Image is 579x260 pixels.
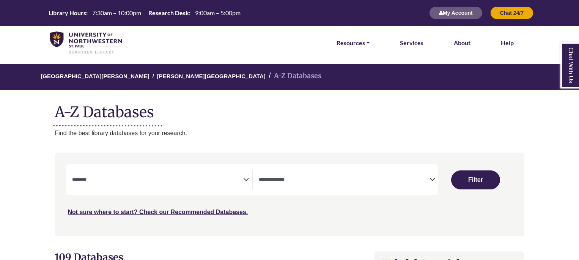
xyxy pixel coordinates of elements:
[55,98,524,121] h1: A-Z Databases
[501,38,514,48] a: Help
[68,209,248,215] a: Not sure where to start? Check our Recommended Databases.
[195,9,241,16] span: 9:00am – 5:00pm
[157,72,266,79] a: [PERSON_NAME][GEOGRAPHIC_DATA]
[50,32,122,54] img: library_home
[72,177,243,183] textarea: Search
[46,9,244,16] table: Hours Today
[451,170,500,189] button: Submit for Search Results
[429,6,483,19] button: My Account
[429,9,483,16] a: My Account
[400,38,423,48] a: Services
[55,64,524,90] nav: breadcrumb
[490,6,533,19] button: Chat 24/7
[92,9,141,16] span: 7:30am – 10:00pm
[41,72,149,79] a: [GEOGRAPHIC_DATA][PERSON_NAME]
[454,38,470,48] a: About
[337,38,370,48] a: Resources
[46,9,88,17] th: Library Hours:
[259,177,430,183] textarea: Search
[145,9,191,17] th: Research Desk:
[46,9,244,17] a: Hours Today
[490,9,533,16] a: Chat 24/7
[55,153,524,236] nav: Search filters
[55,128,524,138] p: Find the best library databases for your research.
[266,71,321,82] li: A-Z Databases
